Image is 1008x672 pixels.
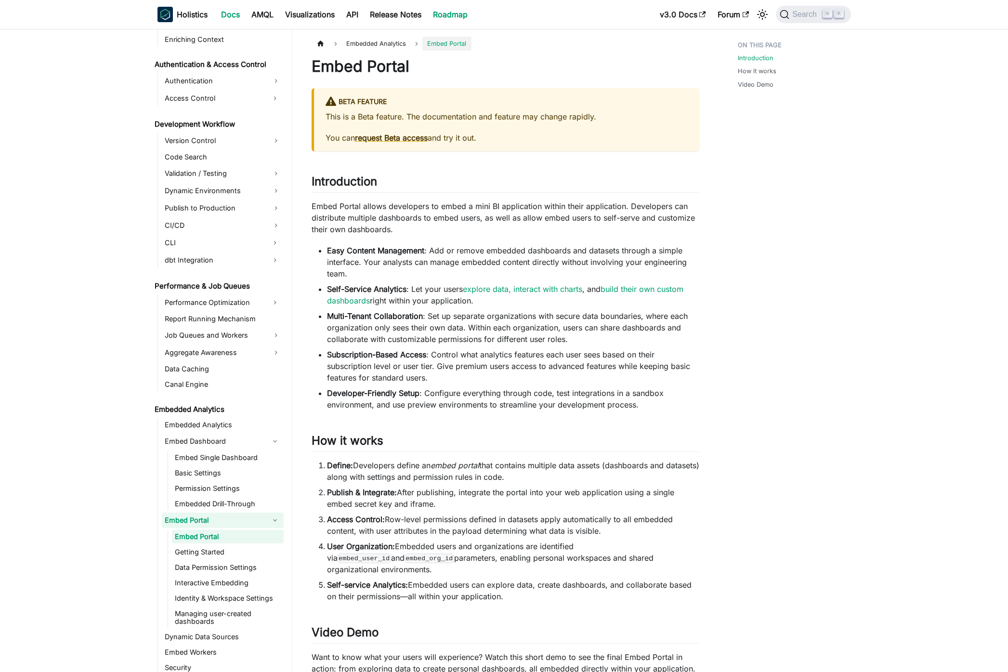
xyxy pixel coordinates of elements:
[312,37,699,51] nav: Breadcrumbs
[327,310,699,345] li: : Set up separate organizations with secure data boundaries, where each organization only sees th...
[327,350,426,359] strong: Subscription-Based Access
[327,579,699,602] li: Embedded users can explore data, create dashboards, and collaborate based on their permissions—al...
[327,487,699,510] li: After publishing, integrate the portal into your web application using a single embed secret key ...
[327,284,406,294] strong: Self-Service Analytics
[162,33,284,46] a: Enriching Context
[266,91,284,106] button: Expand sidebar category 'Access Control'
[152,58,284,71] a: Authentication & Access Control
[326,96,688,108] div: BETA FEATURE
[327,460,699,483] li: Developers define an that contains multiple data assets (dashboards and datasets) along with sett...
[162,73,284,89] a: Authentication
[172,451,284,464] a: Embed Single Dashboard
[327,540,699,575] li: Embedded users and organizations are identified via and parameters, enabling personal workspaces ...
[654,7,712,22] a: v3.0 Docs
[327,283,699,306] li: : Let your users , and right within your application.
[162,630,284,644] a: Dynamic Data Sources
[172,607,284,628] a: Managing user-created dashboards
[312,200,699,235] p: Embed Portal allows developers to embed a mini BI application within their application. Developer...
[152,403,284,416] a: Embedded Analytics
[177,9,208,20] b: Holistics
[463,284,582,294] a: explore data, interact with charts
[152,279,284,293] a: Performance & Job Queues
[712,7,755,22] a: Forum
[266,513,284,528] button: Collapse sidebar category 'Embed Portal'
[162,235,266,250] a: CLI
[162,252,266,268] a: dbt Integration
[162,133,284,148] a: Version Control
[162,418,284,432] a: Embedded Analytics
[172,545,284,559] a: Getting Started
[341,37,411,51] span: Embedded Analytics
[157,7,173,22] img: Holistics
[172,576,284,590] a: Interactive Embedding
[162,434,266,449] a: Embed Dashboard
[266,235,284,250] button: Expand sidebar category 'CLI'
[340,7,364,22] a: API
[172,592,284,605] a: Identity & Workspace Settings
[148,29,292,672] nav: Docs sidebar
[162,345,284,360] a: Aggregate Awareness
[327,388,419,398] strong: Developer-Friendly Setup
[327,349,699,383] li: : Control what analytics features each user sees based on their subscription level or user tier. ...
[172,482,284,495] a: Permission Settings
[162,513,266,528] a: Embed Portal
[172,561,284,574] a: Data Permission Settings
[338,553,391,563] code: embed_user_id
[405,553,454,563] code: embed_org_id
[266,295,284,310] button: Expand sidebar category 'Performance Optimization'
[327,311,423,321] strong: Multi-Tenant Collaboration
[738,53,773,63] a: Introduction
[162,378,284,391] a: Canal Engine
[162,646,284,659] a: Embed Workers
[326,111,688,122] p: This is a Beta feature. The documentation and feature may change rapidly.
[162,183,284,198] a: Dynamic Environments
[422,37,471,51] span: Embed Portal
[312,37,330,51] a: Home page
[172,530,284,543] a: Embed Portal
[162,295,266,310] a: Performance Optimization
[312,625,699,644] h2: Video Demo
[312,174,699,193] h2: Introduction
[431,461,479,470] em: embed portal
[157,7,208,22] a: HolisticsHolistics
[327,387,699,410] li: : Configure everything through code, test integrations in a sandbox environment, and use preview ...
[162,150,284,164] a: Code Search
[312,434,699,452] h2: How it works
[172,497,284,511] a: Embedded Drill-Through
[279,7,340,22] a: Visualizations
[266,252,284,268] button: Expand sidebar category 'dbt Integration'
[755,7,770,22] button: Switch between dark and light mode (currently light mode)
[327,541,395,551] strong: User Organization:
[162,166,284,181] a: Validation / Testing
[246,7,279,22] a: AMQL
[327,514,699,537] li: Row-level permissions defined in datasets apply automatically to all embedded content, with user ...
[266,434,284,449] button: Collapse sidebar category 'Embed Dashboard'
[738,80,773,89] a: Video Demo
[364,7,427,22] a: Release Notes
[738,66,776,76] a: How it works
[834,10,844,18] kbd: K
[427,7,473,22] a: Roadmap
[327,245,699,279] li: : Add or remove embedded dashboards and datasets through a simple interface. Your analysts can ma...
[327,246,424,255] strong: Easy Content Management
[162,218,284,233] a: CI/CD
[162,312,284,326] a: Report Running Mechanism
[326,132,688,144] p: You can and try it out.
[823,10,832,18] kbd: ⌘
[162,362,284,376] a: Data Caching
[162,91,266,106] a: Access Control
[327,580,408,590] strong: Self-service Analytics:
[162,200,284,216] a: Publish to Production
[327,461,353,470] strong: Define:
[789,10,823,19] span: Search
[215,7,246,22] a: Docs
[172,466,284,480] a: Basic Settings
[312,57,699,76] h1: Embed Portal
[162,328,284,343] a: Job Queues and Workers
[776,6,851,23] button: Search (Command+K)
[327,488,397,497] strong: Publish & Integrate:
[327,514,385,524] strong: Access Control:
[152,118,284,131] a: Development Workflow
[355,133,428,143] a: request Beta access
